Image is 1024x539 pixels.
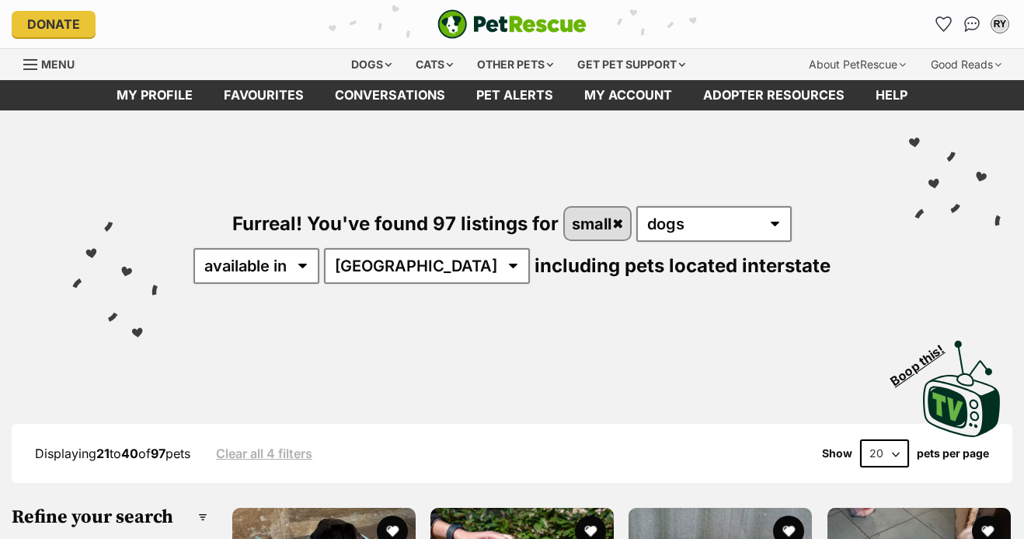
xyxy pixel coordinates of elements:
a: Menu [23,49,85,77]
strong: 97 [151,446,165,461]
strong: 21 [96,446,110,461]
span: Displaying to of pets [35,446,190,461]
ul: Account quick links [932,12,1012,37]
div: Good Reads [920,49,1012,80]
a: Adopter resources [688,80,860,110]
h3: Refine your search [12,506,207,528]
span: including pets located interstate [535,254,831,277]
img: logo-e224e6f780fb5917bec1dbf3a21bbac754714ae5b6737aabdf751b685950b380.svg [437,9,587,39]
span: Boop this! [888,332,960,388]
a: Clear all 4 filters [216,446,312,460]
strong: 40 [121,446,138,461]
a: My account [569,80,688,110]
button: My account [987,12,1012,37]
a: Help [860,80,923,110]
div: RY [992,16,1008,32]
span: Show [822,447,852,460]
a: PetRescue [437,9,587,39]
a: Conversations [960,12,984,37]
div: About PetRescue [798,49,917,80]
a: Favourites [208,80,319,110]
span: Menu [41,58,75,71]
div: Get pet support [566,49,696,80]
label: pets per page [917,447,989,460]
a: My profile [101,80,208,110]
a: Boop this! [923,327,1001,440]
div: Cats [405,49,464,80]
a: small [565,208,631,240]
a: Donate [12,11,96,37]
img: PetRescue TV logo [923,341,1001,437]
img: chat-41dd97257d64d25036548639549fe6c8038ab92f7586957e7f3b1b290dea8141.svg [964,16,980,32]
a: Pet alerts [461,80,569,110]
span: Furreal! You've found 97 listings for [232,212,559,235]
a: conversations [319,80,461,110]
a: Favourites [932,12,956,37]
div: Other pets [466,49,564,80]
div: Dogs [340,49,402,80]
